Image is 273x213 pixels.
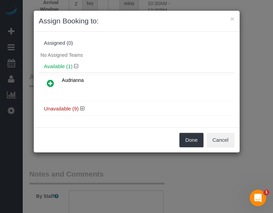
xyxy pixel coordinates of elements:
div: Assigned (0) [44,40,229,46]
button: × [230,15,234,22]
h4: Available (1) [44,64,229,70]
span: 1 [264,190,269,195]
button: Cancel [207,133,234,147]
h4: Unavailable (9) [44,106,229,112]
span: No Assigned Teams [41,52,83,58]
span: Audrianna [62,77,84,83]
iframe: Intercom live chat [250,190,266,206]
h3: Assign Booking to: [39,16,234,26]
button: Done [179,133,203,147]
